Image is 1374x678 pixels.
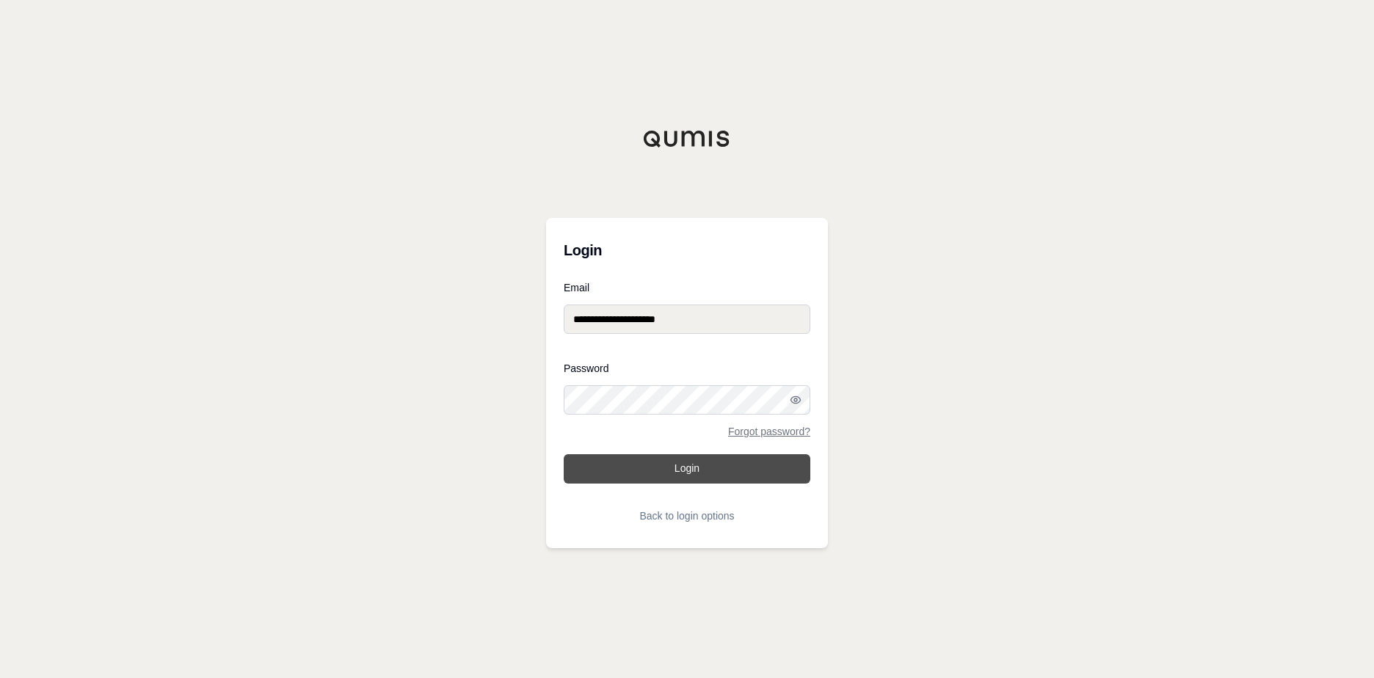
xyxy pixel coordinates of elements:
img: Qumis [643,130,731,147]
button: Login [564,454,810,484]
a: Forgot password? [728,426,810,437]
label: Email [564,282,810,293]
button: Back to login options [564,501,810,531]
h3: Login [564,236,810,265]
label: Password [564,363,810,373]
